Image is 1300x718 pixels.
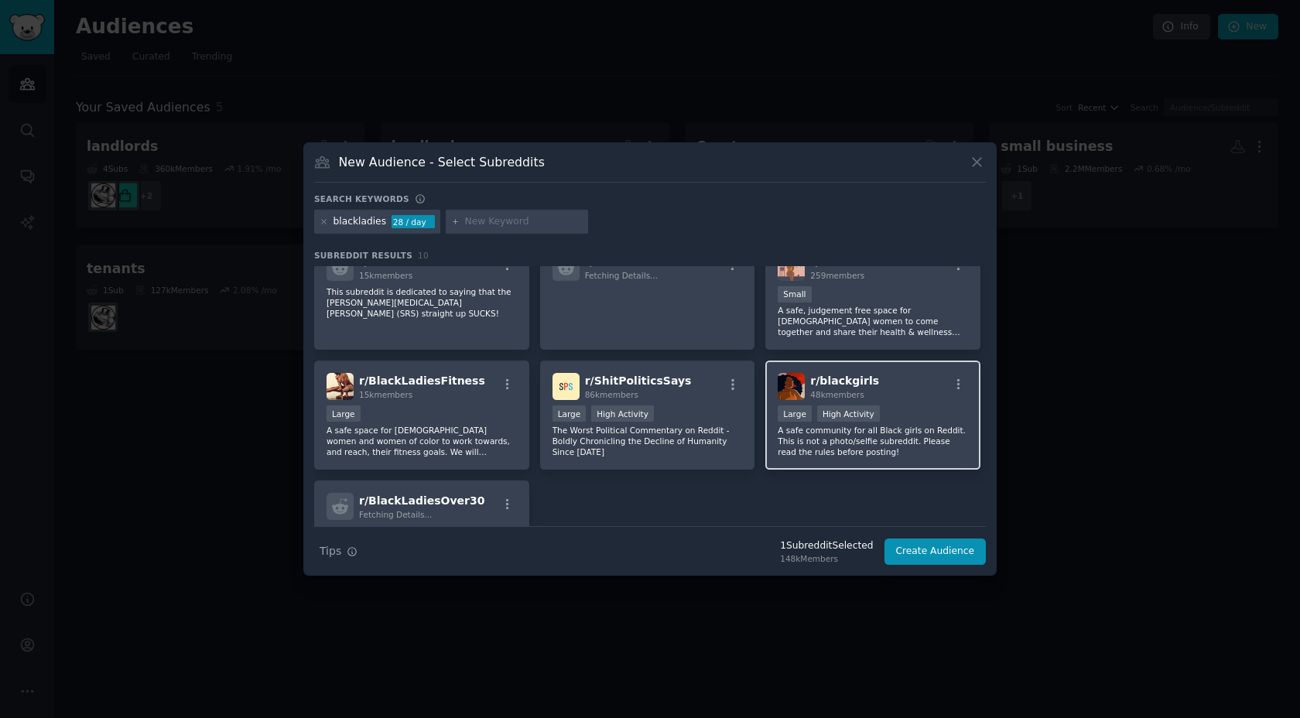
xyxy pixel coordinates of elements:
p: A safe, judgement free space for [DEMOGRAPHIC_DATA] women to come together and share their health... [778,305,968,337]
span: 259 members [810,271,864,280]
span: 15k members [359,271,412,280]
button: Tips [314,538,363,565]
input: New Keyword [465,215,583,229]
img: blackgirls [778,373,805,400]
span: Fetching Details... [585,271,658,280]
span: 10 [418,251,429,260]
span: r/ BlackLadiesFitness [359,374,485,387]
div: High Activity [817,405,880,422]
img: BlackLadiesFitness [327,373,354,400]
p: A safe space for [DEMOGRAPHIC_DATA] women and women of color to work towards, and reach, their fi... [327,425,517,457]
div: blackladies [334,215,387,229]
div: 148k Members [780,553,873,564]
div: 28 / day [392,215,435,229]
img: ShitPoliticsSays [552,373,580,400]
span: 48k members [810,390,864,399]
span: Tips [320,543,341,559]
div: Large [327,405,361,422]
span: r/ BlackLadiesOver30 [359,494,484,507]
span: r/ ShitPoliticsSays [585,374,692,387]
img: BlackladiesWellness [778,254,805,281]
div: Small [778,286,811,303]
h3: Search keywords [314,193,409,204]
div: High Activity [591,405,654,422]
span: r/ blackgirls [810,374,879,387]
span: Fetching Details... [359,510,432,519]
div: Large [778,405,812,422]
span: Subreddit Results [314,250,412,261]
p: This subreddit is dedicated to saying that the [PERSON_NAME][MEDICAL_DATA][PERSON_NAME] (SRS) str... [327,286,517,319]
button: Create Audience [884,538,987,565]
h3: New Audience - Select Subreddits [339,154,545,170]
div: 1 Subreddit Selected [780,539,873,553]
span: 15k members [359,390,412,399]
p: The Worst Political Commentary on Reddit - Boldly Chronicling the Decline of Humanity Since [DATE] [552,425,743,457]
p: A safe community for all Black girls on Reddit. This is not a photo/selfie subreddit. Please read... [778,425,968,457]
div: Large [552,405,587,422]
span: 86k members [585,390,638,399]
